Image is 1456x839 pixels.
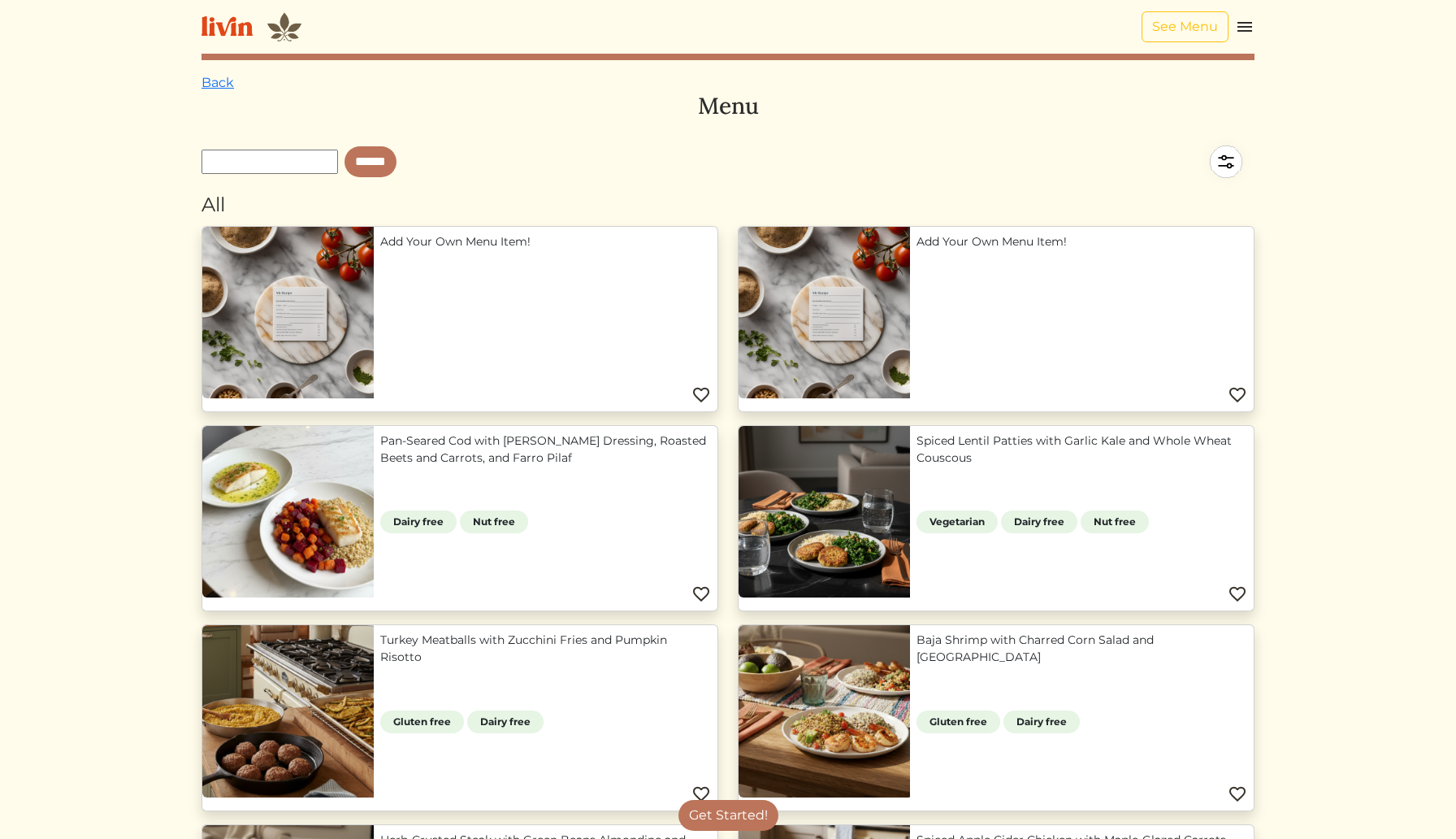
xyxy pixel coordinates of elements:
img: livin-logo-a0d97d1a881af30f6274990eb6222085a2533c92bbd1e4f22c21b4f0d0e3210c.svg [201,16,253,37]
a: Turkey Meatballs with Zucchini Fries and Pumpkin Risotto [380,632,711,666]
img: Favorite menu item [691,385,711,405]
img: Favorite menu item [1228,385,1247,405]
a: Pan-Seared Cod with [PERSON_NAME] Dressing, Roasted Beets and Carrots, and Farro Pilaf [380,433,711,467]
div: All [201,190,1254,220]
a: See Menu [1142,11,1228,42]
a: Add Your Own Menu Item! [916,233,1247,250]
img: menu_hamburger-cb6d353cf0ecd9f46ceae1c99ecbeb4a00e71ca567a856bd81f57e9d8c17bb26.svg [1235,17,1254,37]
a: Add Your Own Menu Item! [380,233,711,250]
a: Get Started! [678,800,778,831]
a: Baja Shrimp with Charred Corn Salad and [GEOGRAPHIC_DATA] [916,632,1247,666]
h3: Menu [201,93,1254,120]
img: Favorite menu item [1228,785,1247,804]
a: Back [201,75,234,90]
a: Spiced Lentil Patties with Garlic Kale and Whole Wheat Couscous [916,433,1247,467]
img: Favorite menu item [691,585,711,604]
img: Favorite menu item [691,785,711,804]
img: Juniper [266,11,303,43]
img: filter-5a7d962c2457a2d01fc3f3b070ac7679cf81506dd4bc827d76cf1eb68fb85cd7.svg [1198,133,1254,190]
img: Favorite menu item [1228,585,1247,604]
